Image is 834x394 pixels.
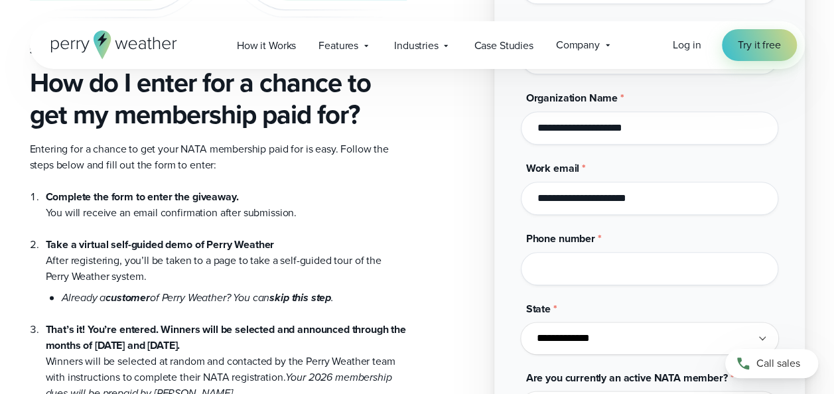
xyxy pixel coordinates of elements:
span: Last name [526,20,575,35]
span: State [526,301,551,316]
span: Try it free [738,37,780,53]
span: Are you currently an active NATA member? [526,370,728,385]
span: Case Studies [474,38,533,54]
li: You will receive an email confirmation after submission. [46,189,407,221]
strong: That’s it! You’re entered. Winners will be selected and announced through the months of [DATE] an... [46,322,406,353]
a: Try it free [722,29,796,61]
strong: Take a virtual self-guided demo of Perry Weather [46,237,275,252]
span: Work email [526,161,580,176]
a: Call sales [725,349,818,378]
a: How it Works [226,32,307,59]
a: Log in [673,37,701,53]
span: Company [556,37,600,53]
h3: How do I enter for a chance to get my membership paid for? [30,67,407,131]
span: Industries [394,38,439,54]
strong: Complete the form to enter the giveaway. [46,189,239,204]
p: Entering for a chance to get your NATA membership paid for is easy. Follow the steps below and fi... [30,141,407,173]
span: Organization Name [526,90,618,105]
span: Features [318,38,358,54]
span: Phone number [526,231,595,246]
em: Already a of Perry Weather? You can . [62,290,334,305]
strong: customer [105,290,150,305]
li: After registering, you’ll be taken to a page to take a self-guided tour of the Perry Weather system. [46,221,407,306]
span: Log in [673,37,701,52]
span: Call sales [756,356,800,371]
a: Case Studies [462,32,544,59]
span: How it Works [237,38,296,54]
strong: skip this step [269,290,331,305]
